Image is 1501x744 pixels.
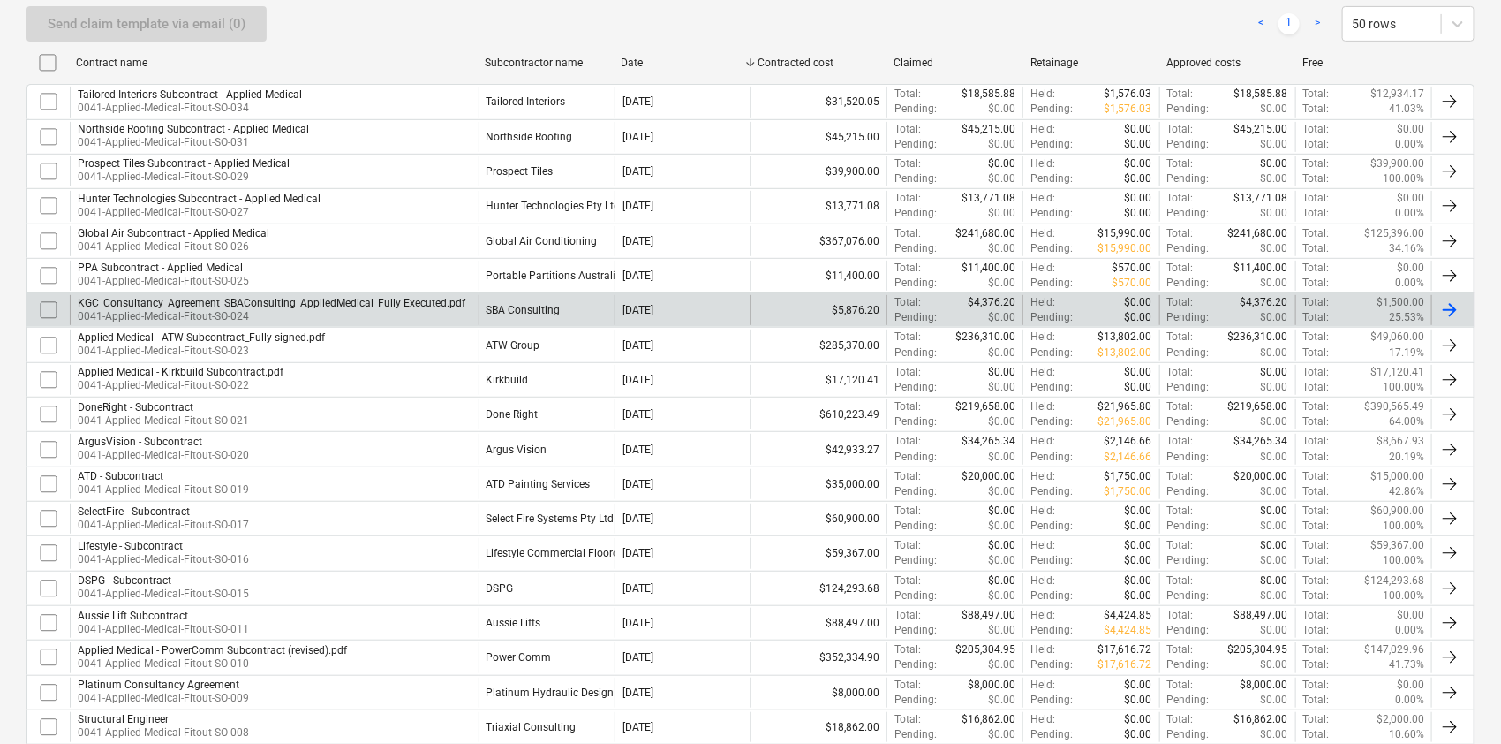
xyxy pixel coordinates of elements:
a: Page 1 is your current page [1278,13,1300,34]
p: $59,367.00 [1370,538,1424,553]
p: 25.53% [1389,310,1424,325]
div: SBA Consulting [487,304,561,316]
p: $2,146.66 [1105,450,1152,465]
p: $0.00 [1261,156,1288,171]
p: $219,658.00 [1228,399,1288,414]
p: Total : [894,434,921,449]
p: Total : [1303,102,1330,117]
p: Pending : [894,380,937,395]
p: Total : [1167,469,1194,484]
p: $0.00 [988,380,1015,395]
p: $2,146.66 [1105,434,1152,449]
p: $0.00 [1125,206,1152,221]
p: Held : [1030,261,1055,276]
div: $124,293.68 [750,573,886,604]
p: Total : [1303,276,1330,291]
p: 0041-Applied-Medical-Fitout-SO-022 [78,378,283,393]
p: $13,771.08 [962,191,1015,206]
p: $0.00 [1261,206,1288,221]
div: $59,367.00 [750,538,886,568]
p: Pending : [1167,380,1210,395]
p: Pending : [1167,137,1210,152]
p: 0041-Applied-Medical-Fitout-SO-034 [78,101,302,116]
p: Total : [894,87,921,102]
div: DoneRight - Subcontract [78,401,249,414]
p: 0041-Applied-Medical-Fitout-SO-021 [78,414,249,429]
p: Total : [1303,450,1330,465]
div: $610,223.49 [750,399,886,429]
p: $0.00 [1397,191,1424,206]
p: Total : [1167,156,1194,171]
p: $0.00 [1261,504,1288,519]
div: [DATE] [622,478,653,490]
p: Pending : [1167,206,1210,221]
p: $0.00 [1261,538,1288,553]
div: Select Fire Systems Pty Ltd [487,512,615,525]
p: $60,900.00 [1370,504,1424,519]
div: [DATE] [622,235,653,247]
p: Total : [894,226,921,241]
div: $285,370.00 [750,330,886,360]
div: $352,334.90 [750,642,886,672]
p: 0041-Applied-Medical-Fitout-SO-019 [78,482,249,497]
div: Retainage [1030,57,1152,69]
div: Hunter Technologies Subcontract - Applied Medical [78,193,321,205]
p: Held : [1030,295,1055,310]
div: Lifestyle Commercial Floorcoverings Pty Ltd [487,547,696,559]
p: $49,060.00 [1370,330,1424,345]
p: Total : [1303,171,1330,186]
p: Total : [1303,261,1330,276]
p: $18,585.88 [1234,87,1288,102]
p: Held : [1030,434,1055,449]
p: Total : [1167,365,1194,380]
p: Held : [1030,330,1055,345]
div: Contract name [76,57,471,69]
p: Pending : [1167,310,1210,325]
p: Total : [894,191,921,206]
p: Total : [1167,87,1194,102]
p: $241,680.00 [955,226,1015,241]
p: $11,400.00 [1234,261,1288,276]
p: Held : [1030,365,1055,380]
p: $0.00 [1261,484,1288,499]
p: $0.00 [1125,380,1152,395]
p: Pending : [1167,450,1210,465]
p: Total : [1167,504,1194,519]
p: Total : [1303,156,1330,171]
p: $21,965.80 [1098,414,1152,429]
div: Approved costs [1166,57,1288,69]
div: Argus Vision [487,444,547,456]
p: Pending : [894,450,937,465]
p: $0.00 [1261,241,1288,256]
div: Portable Partitions Australia Pty Ltd [487,270,659,282]
div: ATD Painting Services [487,478,591,490]
p: Total : [1303,87,1330,102]
div: [DATE] [622,200,653,212]
p: Held : [1030,156,1055,171]
p: Total : [894,399,921,414]
p: $0.00 [1125,538,1152,553]
p: $0.00 [988,450,1015,465]
p: 64.00% [1389,414,1424,429]
p: $34,265.34 [1234,434,1288,449]
p: $15,000.00 [1370,469,1424,484]
div: $5,876.20 [750,295,886,325]
p: Total : [894,122,921,137]
p: Total : [1303,484,1330,499]
p: 0041-Applied-Medical-Fitout-SO-024 [78,309,465,324]
p: Pending : [894,102,937,117]
div: [DATE] [622,374,653,386]
p: $0.00 [988,156,1015,171]
p: $0.00 [1125,504,1152,519]
p: Total : [1167,538,1194,553]
div: $42,933.27 [750,434,886,464]
div: Applied-Medical---ATW-Subcontract_Fully signed.pdf [78,331,325,344]
p: $0.00 [988,504,1015,519]
p: $0.00 [1261,310,1288,325]
p: Pending : [894,414,937,429]
p: $570.00 [1113,276,1152,291]
p: Total : [1303,310,1330,325]
div: Lifestyle - Subcontract [78,540,249,552]
p: Held : [1030,191,1055,206]
div: ATW Group [487,339,540,352]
